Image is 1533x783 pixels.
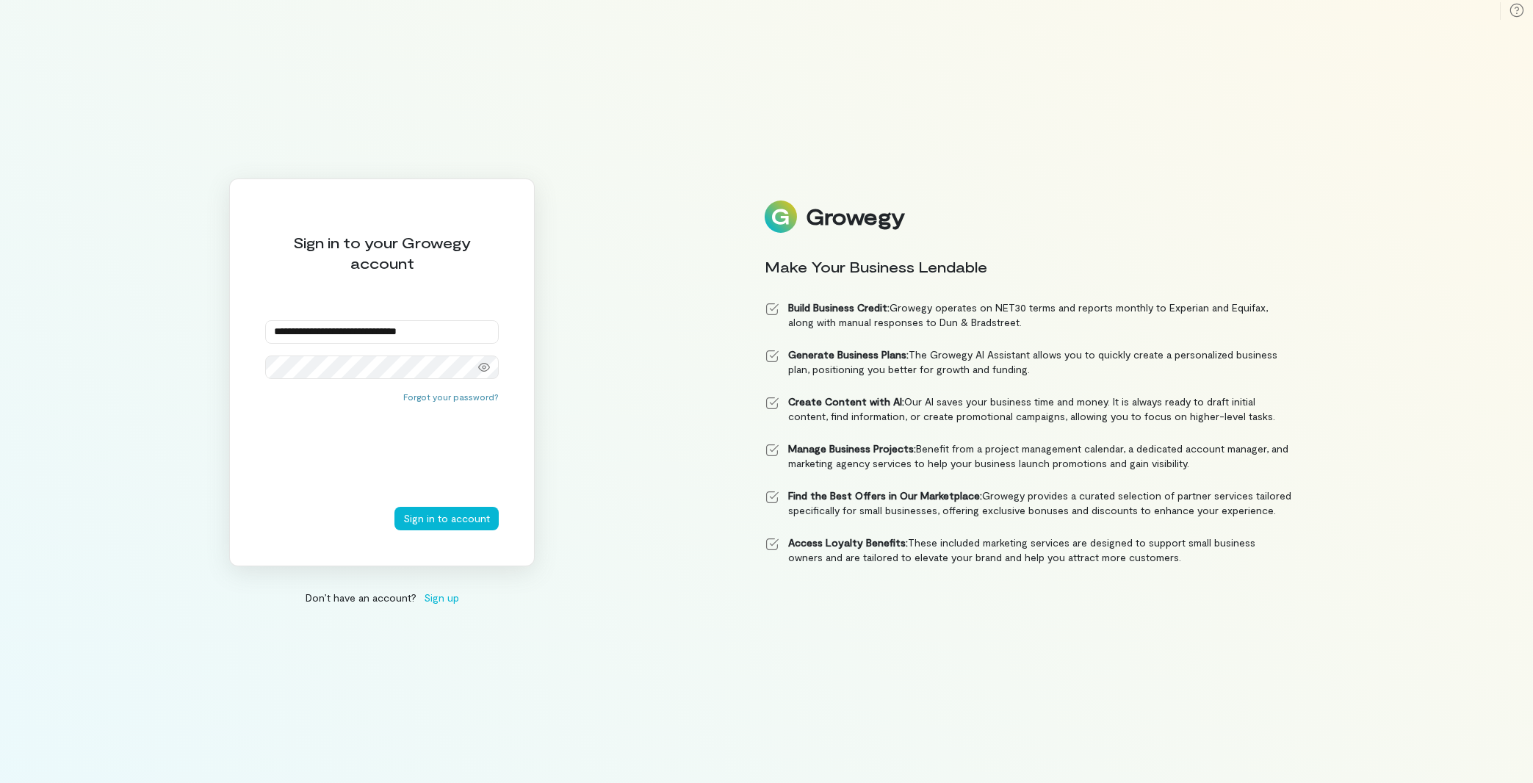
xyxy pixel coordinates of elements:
[765,201,797,233] img: Logo
[765,535,1292,565] li: These included marketing services are designed to support small business owners and are tailored ...
[765,347,1292,377] li: The Growegy AI Assistant allows you to quickly create a personalized business plan, positioning y...
[788,348,909,361] strong: Generate Business Plans:
[394,507,499,530] button: Sign in to account
[403,391,499,403] button: Forgot your password?
[765,441,1292,471] li: Benefit from a project management calendar, a dedicated account manager, and marketing agency ser...
[265,232,499,273] div: Sign in to your Growegy account
[424,590,459,605] span: Sign up
[788,536,908,549] strong: Access Loyalty Benefits:
[765,394,1292,424] li: Our AI saves your business time and money. It is always ready to draft initial content, find info...
[788,442,916,455] strong: Manage Business Projects:
[788,301,890,314] strong: Build Business Credit:
[788,489,982,502] strong: Find the Best Offers in Our Marketplace:
[788,395,904,408] strong: Create Content with AI:
[229,590,535,605] div: Don’t have an account?
[765,300,1292,330] li: Growegy operates on NET30 terms and reports monthly to Experian and Equifax, along with manual re...
[765,488,1292,518] li: Growegy provides a curated selection of partner services tailored specifically for small business...
[765,256,1292,277] div: Make Your Business Lendable
[806,204,904,229] div: Growegy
